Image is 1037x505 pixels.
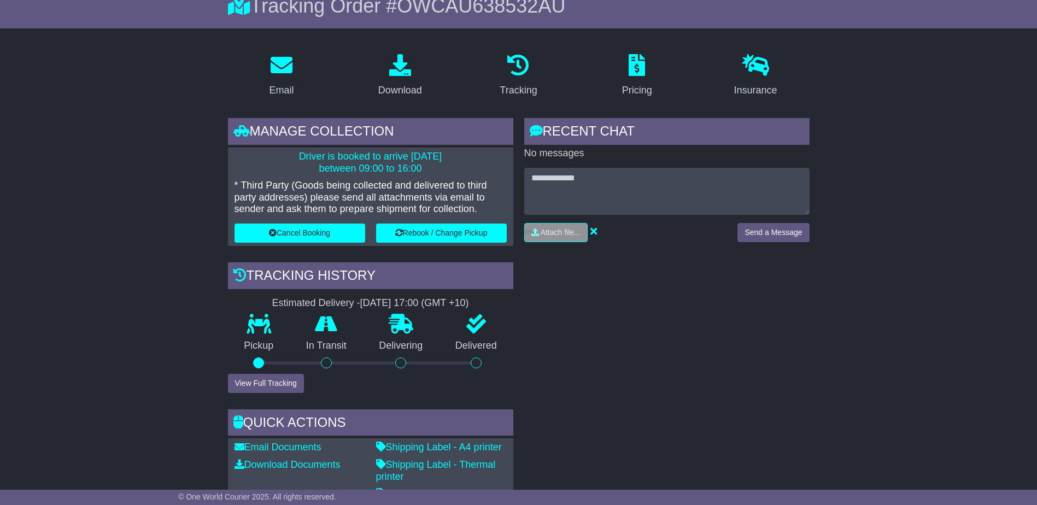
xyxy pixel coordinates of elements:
[228,374,304,393] button: View Full Tracking
[376,459,496,482] a: Shipping Label - Thermal printer
[228,262,513,292] div: Tracking history
[235,151,507,174] p: Driver is booked to arrive [DATE] between 09:00 to 16:00
[363,340,440,352] p: Delivering
[235,442,321,453] a: Email Documents
[228,409,513,439] div: Quick Actions
[269,83,294,98] div: Email
[290,340,363,352] p: In Transit
[524,118,810,148] div: RECENT CHAT
[235,224,365,243] button: Cancel Booking
[235,459,341,470] a: Download Documents
[524,148,810,160] p: No messages
[493,50,544,102] a: Tracking
[376,442,502,453] a: Shipping Label - A4 printer
[178,492,336,501] span: © One World Courier 2025. All rights reserved.
[378,83,422,98] div: Download
[622,83,652,98] div: Pricing
[615,50,659,102] a: Pricing
[360,297,469,309] div: [DATE] 17:00 (GMT +10)
[228,118,513,148] div: Manage collection
[376,224,507,243] button: Rebook / Change Pickup
[235,180,507,215] p: * Third Party (Goods being collected and delivered to third party addresses) please send all atta...
[228,340,290,352] p: Pickup
[371,50,429,102] a: Download
[439,340,513,352] p: Delivered
[737,223,809,242] button: Send a Message
[376,488,465,499] a: Consignment Note
[500,83,537,98] div: Tracking
[262,50,301,102] a: Email
[228,297,513,309] div: Estimated Delivery -
[734,83,777,98] div: Insurance
[727,50,784,102] a: Insurance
